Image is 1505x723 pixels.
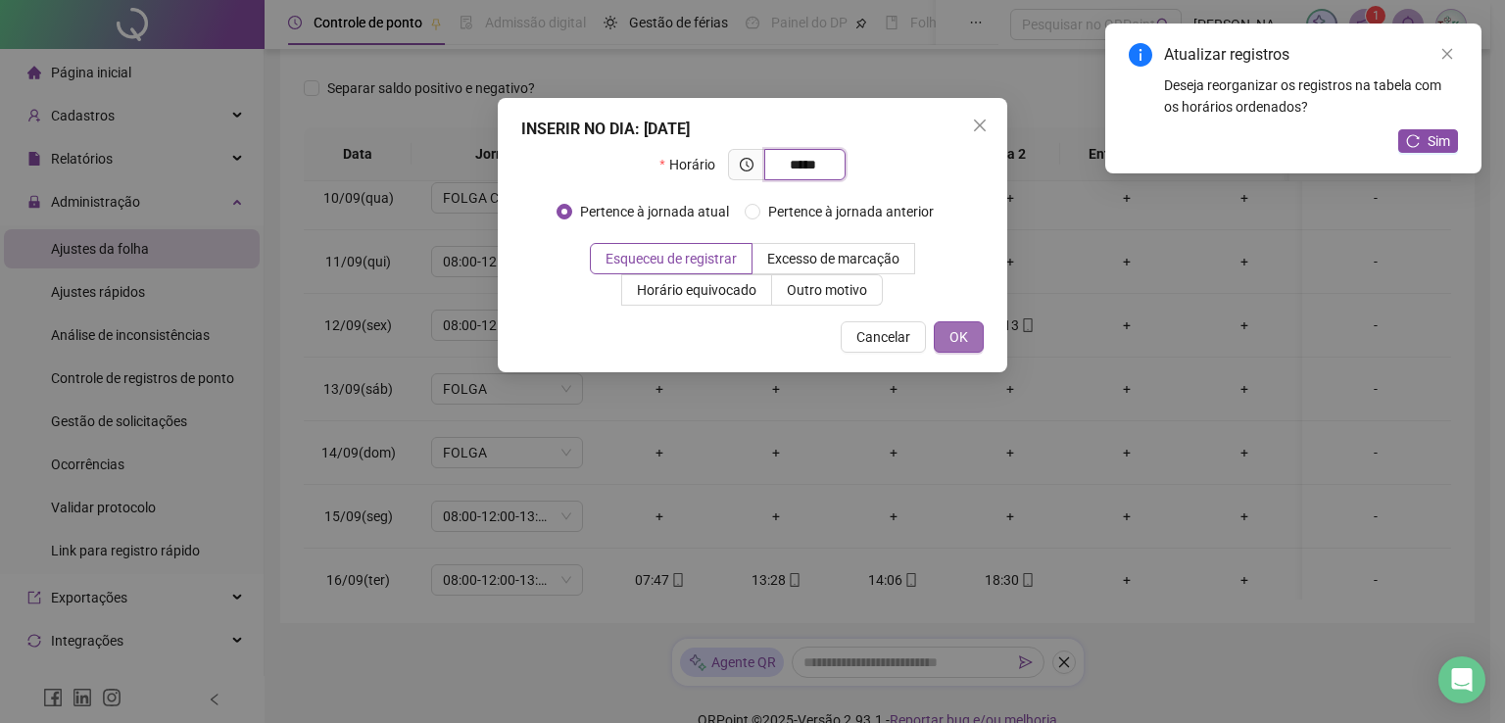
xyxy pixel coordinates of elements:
[1428,130,1450,152] span: Sim
[949,326,968,348] span: OK
[1164,74,1458,118] div: Deseja reorganizar os registros na tabela com os horários ordenados?
[572,201,737,222] span: Pertence à jornada atual
[1406,134,1420,148] span: reload
[1398,129,1458,153] button: Sim
[637,282,756,298] span: Horário equivocado
[760,201,942,222] span: Pertence à jornada anterior
[787,282,867,298] span: Outro motivo
[606,251,737,266] span: Esqueceu de registrar
[1164,43,1458,67] div: Atualizar registros
[934,321,984,353] button: OK
[841,321,926,353] button: Cancelar
[1440,47,1454,61] span: close
[767,251,899,266] span: Excesso de marcação
[1129,43,1152,67] span: info-circle
[659,149,727,180] label: Horário
[1436,43,1458,65] a: Close
[1438,656,1485,703] div: Open Intercom Messenger
[972,118,988,133] span: close
[740,158,753,171] span: clock-circle
[521,118,984,141] div: INSERIR NO DIA : [DATE]
[856,326,910,348] span: Cancelar
[964,110,995,141] button: Close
